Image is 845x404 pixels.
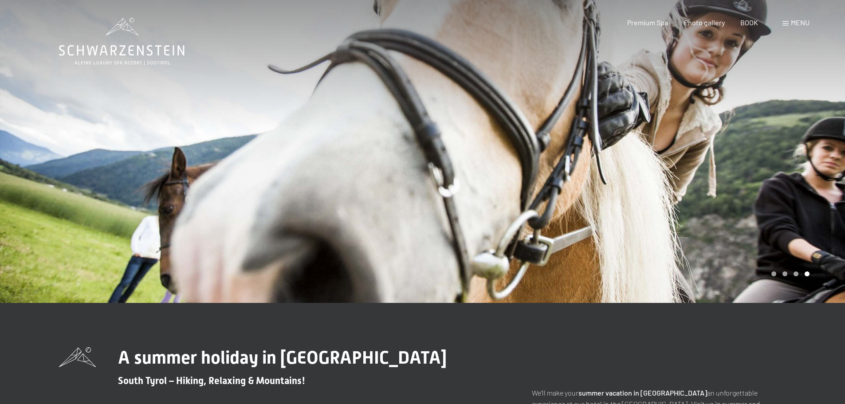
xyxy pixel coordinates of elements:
[740,18,758,27] a: BOOK
[118,375,305,386] font: South Tyrol – Hiking, Relaxing & Mountains!
[118,347,447,368] font: A summer holiday in [GEOGRAPHIC_DATA]
[805,271,810,276] div: Carousel Page 4 (Current Slide)
[768,271,810,276] div: Carousel Pagination
[791,18,810,27] font: menu
[684,18,725,27] a: Photo gallery
[578,388,707,397] font: summer vacation in [GEOGRAPHIC_DATA]
[771,271,776,276] div: Carousel Page 1
[532,388,578,397] font: We'll make your
[782,271,787,276] div: Carousel Page 2
[627,18,668,27] a: Premium Spa
[794,271,798,276] div: Carousel Page 3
